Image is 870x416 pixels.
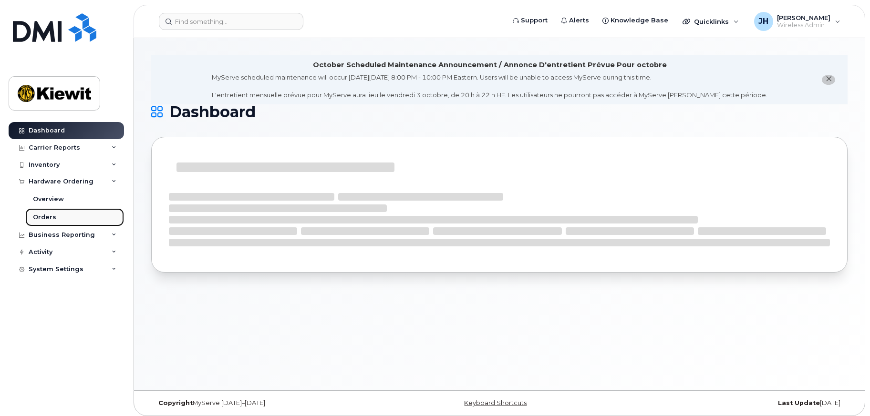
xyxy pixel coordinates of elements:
a: Keyboard Shortcuts [464,399,527,406]
iframe: Messenger Launcher [829,375,863,409]
span: Dashboard [169,105,256,119]
div: MyServe [DATE]–[DATE] [151,399,383,407]
button: close notification [822,75,835,85]
div: MyServe scheduled maintenance will occur [DATE][DATE] 8:00 PM - 10:00 PM Eastern. Users will be u... [212,73,767,100]
div: [DATE] [615,399,848,407]
strong: Copyright [158,399,193,406]
strong: Last Update [778,399,820,406]
div: October Scheduled Maintenance Announcement / Annonce D'entretient Prévue Pour octobre [313,60,667,70]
